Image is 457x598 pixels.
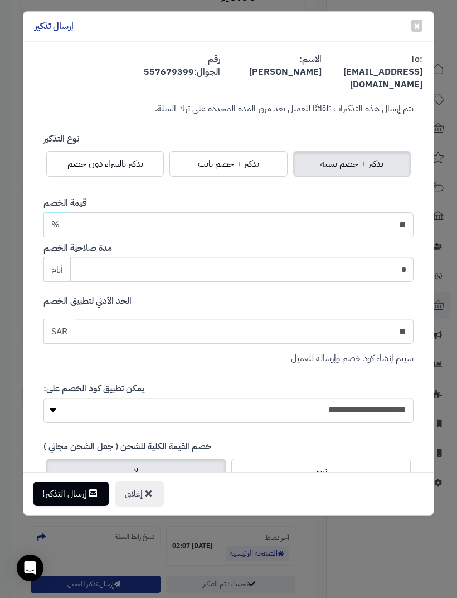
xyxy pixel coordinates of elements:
label: الحد الأدني لتطبيق الخصم [43,290,132,308]
label: خصم القيمة الكلية للشحن ( جعل الشحن مجاني ) [43,436,211,453]
label: الاسم: [237,53,322,79]
label: قيمة الخصم [43,192,86,210]
button: إغلاق [115,481,164,507]
label: يمكن تطبيق كود الخصم على: [43,378,144,395]
span: % [51,218,60,231]
span: أيام [43,257,70,282]
label: رقم الجوال: [136,53,221,79]
span: سيتم إنشاء كود خصم وإرساله للعميل [291,352,414,365]
span: تذكير + خصم نسبة [320,157,383,171]
span: تذكير + خصم ثابت [198,157,259,171]
span: تذكير بالشراء دون خصم [67,157,143,171]
span: × [414,17,420,34]
h4: إرسال تذكير [35,20,74,33]
button: إرسال التذكير! [33,482,109,506]
label: مدة صلاحية الخصم [43,237,112,255]
label: نوع التذكير [43,128,79,145]
span: نعم [315,465,327,478]
small: يتم إرسال هذه التذكيرات تلقائيًا للعميل بعد مرور المدة المحددة على ترك السلة. [155,102,414,115]
strong: [EMAIL_ADDRESS][DOMAIN_NAME] [343,65,422,91]
span: SAR [43,319,75,344]
div: Open Intercom Messenger [17,555,43,581]
strong: [PERSON_NAME] [249,65,322,79]
label: To: [338,53,423,91]
span: لا [134,465,138,478]
strong: 557679399 [144,65,194,79]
